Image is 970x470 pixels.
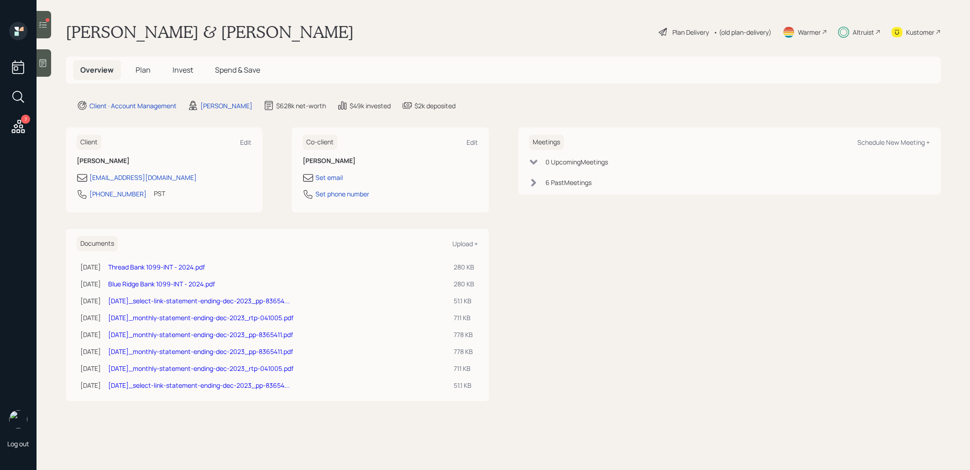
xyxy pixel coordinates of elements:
div: $49k invested [350,101,391,111]
div: [DATE] [80,296,101,306]
div: [DATE] [80,279,101,289]
h6: Client [77,135,101,150]
div: [DATE] [80,330,101,339]
span: Invest [173,65,193,75]
div: Set phone number [315,189,369,199]
div: $628k net-worth [276,101,326,111]
div: 0 Upcoming Meeting s [545,157,608,167]
div: 7 [21,115,30,124]
div: Plan Delivery [672,27,709,37]
h1: [PERSON_NAME] & [PERSON_NAME] [66,22,354,42]
span: Spend & Save [215,65,260,75]
div: Upload + [452,239,478,248]
div: 778 KB [454,347,474,356]
div: [EMAIL_ADDRESS][DOMAIN_NAME] [89,173,197,182]
div: Log out [7,439,29,448]
a: [DATE]_monthly-statement-ending-dec-2023_pp-8365411.pdf [108,330,293,339]
div: [DATE] [80,364,101,373]
div: [DATE] [80,262,101,272]
div: 6 Past Meeting s [545,178,592,187]
h6: Co-client [303,135,337,150]
div: 280 KB [454,262,474,272]
div: [DATE] [80,347,101,356]
div: [DATE] [80,380,101,390]
a: Blue Ridge Bank 1099-INT - 2024.pdf [108,280,215,288]
h6: Meetings [529,135,564,150]
div: • (old plan-delivery) [713,27,771,37]
a: [DATE]_monthly-statement-ending-dec-2023_rtp-041005.pdf [108,313,294,322]
h6: [PERSON_NAME] [303,157,477,165]
div: [DATE] [80,313,101,322]
a: [DATE]_monthly-statement-ending-dec-2023_rtp-041005.pdf [108,364,294,373]
img: treva-nostdahl-headshot.png [9,410,27,428]
div: Kustomer [906,27,934,37]
h6: [PERSON_NAME] [77,157,252,165]
div: Schedule New Meeting + [857,138,930,147]
div: 51.1 KB [454,296,474,306]
a: [DATE]_monthly-statement-ending-dec-2023_pp-8365411.pdf [108,347,293,356]
div: Edit [240,138,252,147]
div: 778 KB [454,330,474,339]
h6: Documents [77,236,118,251]
div: 51.1 KB [454,380,474,390]
div: [PERSON_NAME] [200,101,252,111]
div: Altruist [853,27,874,37]
div: Client · Account Management [89,101,177,111]
div: Warmer [798,27,821,37]
span: Overview [80,65,114,75]
div: 711 KB [454,313,474,322]
div: [PHONE_NUMBER] [89,189,147,199]
div: $2k deposited [414,101,456,111]
a: [DATE]_select-link-statement-ending-dec-2023_pp-83654... [108,296,290,305]
div: Set email [315,173,343,182]
div: 711 KB [454,364,474,373]
span: Plan [136,65,151,75]
div: PST [154,189,165,198]
div: Edit [467,138,478,147]
a: Thread Bank 1099-INT - 2024.pdf [108,263,205,271]
div: 280 KB [454,279,474,289]
a: [DATE]_select-link-statement-ending-dec-2023_pp-83654... [108,381,290,390]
